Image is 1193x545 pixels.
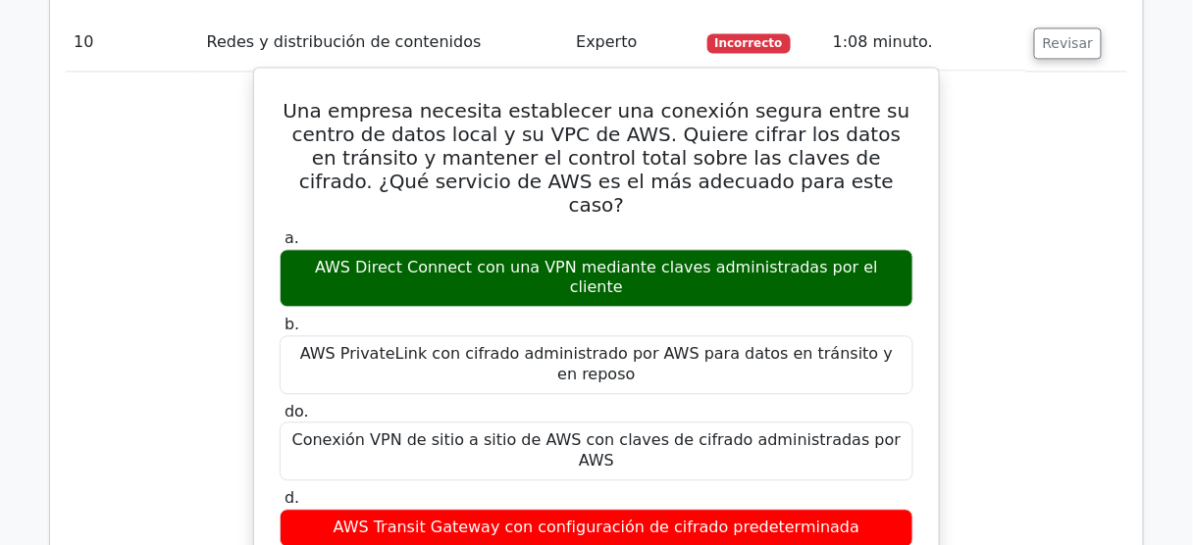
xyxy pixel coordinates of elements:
font: Una empresa necesita establecer una conexión segura entre su centro de datos local y su VPC de AW... [283,99,909,217]
font: AWS Direct Connect con una VPN mediante claves administradas por el cliente [315,258,878,297]
font: Experto [576,32,637,51]
font: a. [285,228,299,247]
font: Revisar [1043,35,1094,51]
font: 10 [74,32,93,51]
font: Incorrecto [714,36,782,50]
font: AWS PrivateLink con cifrado administrado por AWS para datos en tránsito y en reposo [300,344,893,383]
font: 1:08 minuto. [833,32,933,51]
font: b. [285,315,299,333]
font: Redes y distribución de contenidos [207,32,482,51]
button: Revisar [1034,27,1103,59]
font: Conexión VPN de sitio a sitio de AWS con claves de cifrado administradas por AWS [292,430,902,470]
font: AWS Transit Gateway con configuración de cifrado predeterminada [334,518,860,536]
font: d. [285,488,299,507]
font: do. [285,402,309,421]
